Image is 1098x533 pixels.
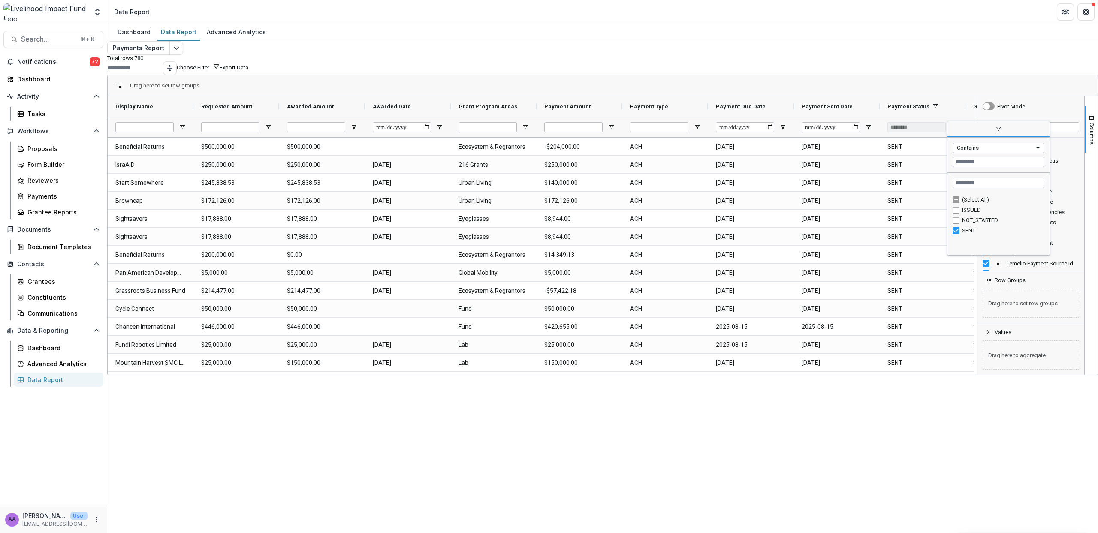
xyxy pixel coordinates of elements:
span: Fundi Robotics Limited [115,336,186,354]
button: Export Data [220,64,248,71]
div: Values [977,335,1084,375]
span: [DATE] [802,264,872,282]
span: [DATE] [716,354,786,372]
span: $500,000.00 [287,138,357,156]
span: ACH [630,282,700,300]
input: Awarded Amount Filter Input [287,122,345,132]
a: Communications [14,306,103,320]
span: [DATE] [716,300,786,318]
div: ⌘ + K [79,35,96,44]
a: Dashboard [114,24,154,41]
span: SENT [887,264,958,282]
span: $172,126.00 [201,192,271,210]
span: ACH [630,354,700,372]
span: [DATE] [373,192,443,210]
span: Ecosystem & Regrantors [459,138,529,156]
span: Row Groups [995,277,1026,283]
div: Dashboard [27,343,97,352]
div: Tasks [27,109,97,118]
span: [DATE] [373,210,443,228]
span: Columns [1089,123,1095,145]
a: Constituents [14,290,103,304]
button: Notifications72 [3,55,103,69]
input: Payment Due Date Filter Input [716,122,774,132]
div: Temelio Payment Source Id Column [977,258,1084,268]
span: -$57,422.18 [544,282,615,300]
button: Edit selected report [169,41,183,55]
a: Advanced Analytics [14,357,103,371]
input: Awarded Date Filter Input [373,122,431,132]
span: Data & Reporting [17,327,90,334]
span: SENT [887,282,958,300]
button: Open Activity [3,90,103,103]
span: $250,000.00 [544,156,615,174]
input: Grant Program Areas Filter Input [459,122,517,132]
input: Requested Amount Filter Input [201,122,259,132]
span: [DATE] [716,138,786,156]
span: $17,888.00 [287,228,357,246]
div: Filtering operator [953,143,1044,153]
a: Data Report [14,373,103,387]
div: Row Groups [977,283,1084,323]
span: SENT [887,300,958,318]
span: Contacts [17,261,90,268]
span: [DATE] [802,138,872,156]
span: $157,054.82 [973,282,1044,300]
span: ACH [630,300,700,318]
span: Sightsavers [115,228,186,246]
span: $214,477.00 [287,282,357,300]
span: $420,655.00 [973,318,1044,336]
div: Constituents [27,293,97,302]
span: 72 [90,57,100,66]
span: $420,655.00 [544,318,615,336]
span: Payment Status [887,103,929,110]
span: SENT [887,192,958,210]
span: Grassroots Business Fund [115,282,186,300]
span: $250,000.00 [287,156,357,174]
span: Notifications [17,58,90,66]
a: Tasks [14,107,103,121]
button: Open Filter Menu [350,124,357,131]
div: ISSUED [962,207,1042,213]
button: Toggle auto height [163,61,177,75]
p: [PERSON_NAME] [22,511,67,520]
button: Open Filter Menu [865,124,872,131]
a: Form Builder [14,157,103,172]
span: $175,000.00 [973,354,1044,372]
input: Filter Value [953,157,1044,167]
span: [DATE] [716,192,786,210]
span: $5,000.00 [287,264,357,282]
span: Lab [459,354,529,372]
span: SENT [887,138,958,156]
span: [DATE] [373,264,443,282]
button: Partners [1057,3,1074,21]
span: SENT [887,210,958,228]
span: ACH [630,246,700,264]
span: [DATE] [716,210,786,228]
button: Open Filter Menu [608,124,615,131]
div: Data Report [157,26,200,38]
button: Open Filter Menu [179,124,186,131]
span: ACH [630,228,700,246]
span: Cycle Connect [115,300,186,318]
span: $5,000.00 [201,264,271,282]
span: $8,944.00 [544,210,615,228]
span: [DATE] [716,156,786,174]
div: Data Report [27,375,97,384]
span: SENT [887,228,958,246]
span: [DATE] [373,336,443,354]
div: Data Report [114,7,150,16]
span: Urban Living [459,174,529,192]
a: Data Report [157,24,200,41]
span: SENT [887,318,958,336]
span: $50,000.00 [287,300,357,318]
span: ACH [630,156,700,174]
span: 2025-08-15 [716,318,786,336]
span: $150,000.00 [287,354,357,372]
a: Dashboard [14,341,103,355]
img: Livelihood Impact Fund logo [3,3,88,21]
div: Grantee Reports [27,208,97,217]
a: Proposals [14,142,103,156]
span: [DATE] [716,228,786,246]
span: $172,126.00 [287,192,357,210]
